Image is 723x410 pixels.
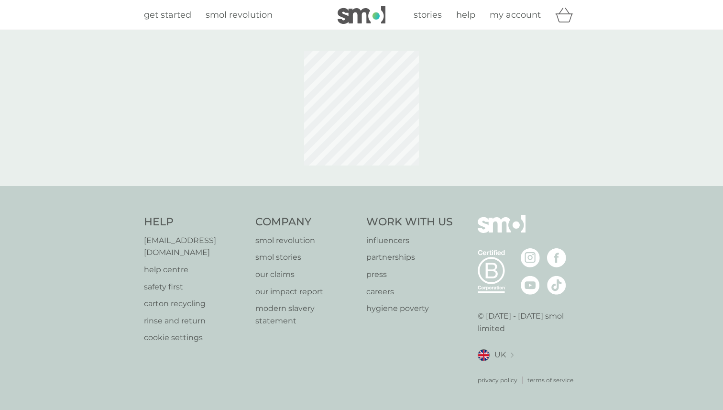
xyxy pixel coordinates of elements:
[338,6,385,24] img: smol
[414,8,442,22] a: stories
[478,310,580,334] p: © [DATE] - [DATE] smol limited
[521,276,540,295] img: visit the smol Youtube page
[527,376,573,385] a: terms of service
[494,349,506,361] span: UK
[478,215,526,247] img: smol
[144,8,191,22] a: get started
[206,8,273,22] a: smol revolution
[255,215,357,230] h4: Company
[366,286,453,298] a: careers
[478,349,490,361] img: UK flag
[555,5,579,24] div: basket
[547,276,566,295] img: visit the smol Tiktok page
[206,10,273,20] span: smol revolution
[255,251,357,264] a: smol stories
[144,315,246,327] a: rinse and return
[490,10,541,20] span: my account
[255,302,357,327] a: modern slavery statement
[144,332,246,344] a: cookie settings
[144,10,191,20] span: get started
[456,10,475,20] span: help
[511,353,514,358] img: select a new location
[478,376,517,385] a: privacy policy
[456,8,475,22] a: help
[366,302,453,315] a: hygiene poverty
[366,251,453,264] a: partnerships
[547,248,566,267] img: visit the smol Facebook page
[144,215,246,230] h4: Help
[255,268,357,281] a: our claims
[255,234,357,247] a: smol revolution
[366,215,453,230] h4: Work With Us
[255,286,357,298] a: our impact report
[414,10,442,20] span: stories
[521,248,540,267] img: visit the smol Instagram page
[144,234,246,259] a: [EMAIL_ADDRESS][DOMAIN_NAME]
[144,298,246,310] a: carton recycling
[366,268,453,281] a: press
[366,234,453,247] a: influencers
[144,281,246,293] a: safety first
[144,264,246,276] a: help centre
[490,8,541,22] a: my account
